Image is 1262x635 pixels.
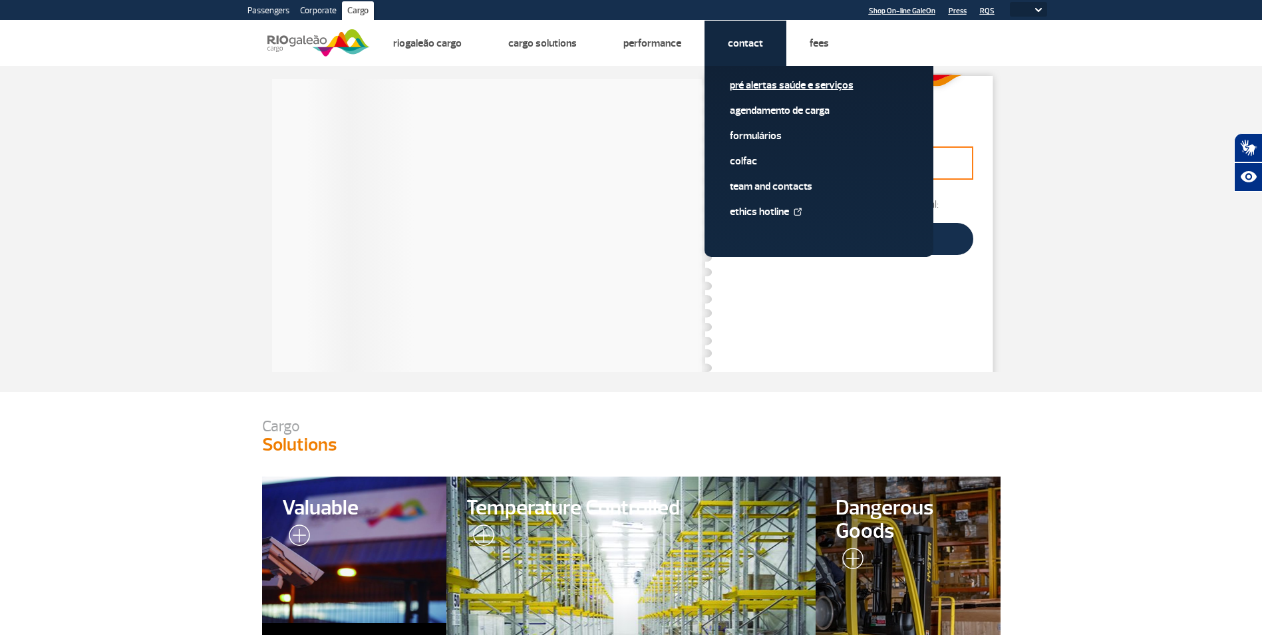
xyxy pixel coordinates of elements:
div: Plugin de acessibilidade da Hand Talk. [1234,133,1262,192]
img: External Link Icon [794,208,802,216]
a: Cargo Solutions [508,37,577,50]
a: RQS [980,7,995,15]
span: Temperature Controlled [466,497,796,520]
span: Valuable [282,497,427,520]
img: leia-mais [836,548,864,574]
a: Passengers [242,1,295,23]
span: Dangerous Goods [836,497,981,543]
a: Contact [728,37,763,50]
img: leia-mais [282,525,310,551]
img: leia-mais [466,525,494,551]
a: Colfac [730,154,908,168]
a: Fees [810,37,829,50]
a: Ethics Hotline [730,204,908,219]
a: Pré alertas Saúde e Serviços [730,78,908,93]
a: Team and Contacts [730,179,908,194]
a: Agendamento de Carga [730,103,908,118]
a: Riogaleão Cargo [393,37,462,50]
a: Valuable [262,477,447,623]
a: Cargo [342,1,374,23]
button: Abrir tradutor de língua de sinais. [1234,133,1262,162]
a: Corporate [295,1,342,23]
button: Abrir recursos assistivos. [1234,162,1262,192]
a: Press [949,7,967,15]
h3: Solutions [262,434,1001,457]
a: Formulários [730,128,908,143]
p: Cargo [262,419,1001,434]
a: Shop On-line GaleOn [869,7,935,15]
a: Performance [623,37,681,50]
